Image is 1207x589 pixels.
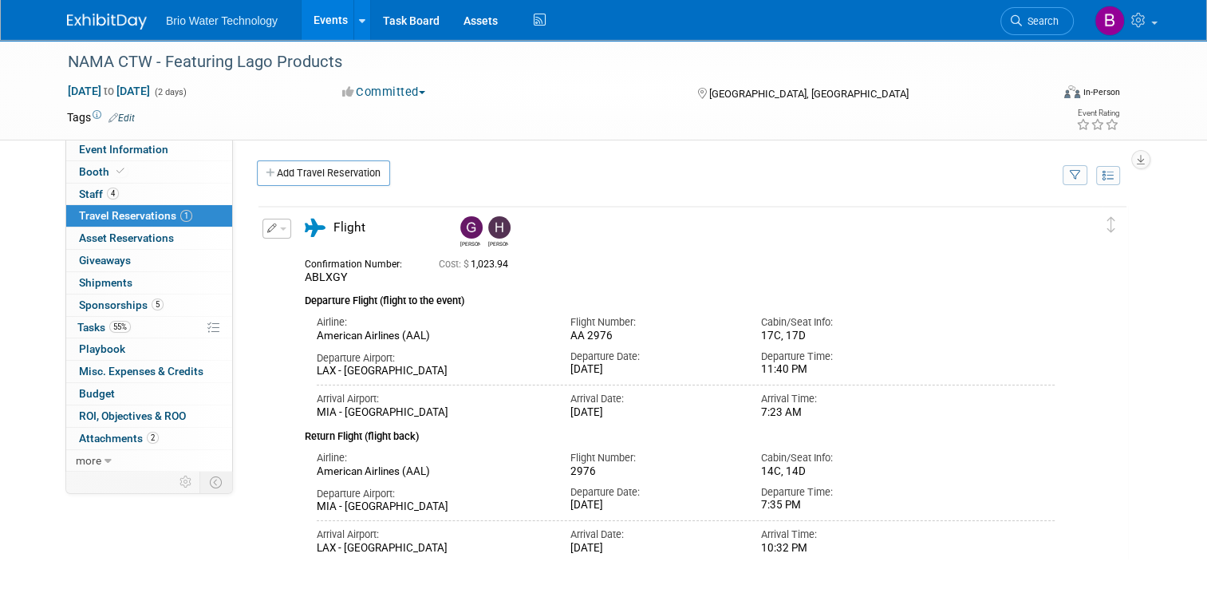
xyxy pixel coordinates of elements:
[761,542,928,555] div: 10:32 PM
[439,259,515,270] span: 1,023.94
[66,139,232,160] a: Event Information
[570,499,737,512] div: [DATE]
[147,432,159,444] span: 2
[1022,15,1059,27] span: Search
[305,420,1055,445] div: Return Flight (flight back)
[79,231,174,244] span: Asset Reservations
[570,528,737,542] div: Arrival Date:
[761,465,928,478] div: 14C, 14D
[761,330,928,342] div: 17C, 17D
[79,409,186,422] span: ROI, Objectives & ROO
[317,465,546,479] div: American Airlines (AAL)
[66,227,232,249] a: Asset Reservations
[79,143,168,156] span: Event Information
[305,271,348,283] span: ABLXGY
[761,406,928,420] div: 7:23 AM
[1070,171,1081,181] i: Filter by Traveler
[79,387,115,400] span: Budget
[153,87,187,97] span: (2 days)
[456,216,484,247] div: Giancarlo Barzotti
[460,239,480,247] div: Giancarlo Barzotti
[761,350,928,364] div: Departure Time:
[570,406,737,420] div: [DATE]
[305,219,325,237] i: Flight
[488,216,511,239] img: Harry Mesak
[67,14,147,30] img: ExhibitDay
[761,528,928,542] div: Arrival Time:
[66,361,232,382] a: Misc. Expenses & Credits
[108,113,135,124] a: Edit
[570,330,737,343] div: AA 2976
[761,363,928,377] div: 11:40 PM
[317,528,546,542] div: Arrival Airport:
[317,392,546,406] div: Arrival Airport:
[484,216,512,247] div: Harry Mesak
[79,209,192,222] span: Travel Reservations
[317,500,546,514] div: MIA - [GEOGRAPHIC_DATA]
[305,285,1055,309] div: Departure Flight (flight to the event)
[317,487,546,501] div: Departure Airport:
[570,363,737,377] div: [DATE]
[76,454,101,467] span: more
[257,160,390,186] a: Add Travel Reservation
[488,239,508,247] div: Harry Mesak
[66,338,232,360] a: Playbook
[79,298,164,311] span: Sponsorships
[317,330,546,343] div: American Airlines (AAL)
[761,451,928,465] div: Cabin/Seat Info:
[1076,109,1119,117] div: Event Rating
[66,405,232,427] a: ROI, Objectives & ROO
[79,165,128,178] span: Booth
[570,542,737,555] div: [DATE]
[79,432,159,445] span: Attachments
[152,298,164,310] span: 5
[66,161,232,183] a: Booth
[964,83,1120,107] div: Event Format
[180,210,192,222] span: 1
[337,84,432,101] button: Committed
[317,542,546,555] div: LAX - [GEOGRAPHIC_DATA]
[66,184,232,205] a: Staff4
[66,205,232,227] a: Travel Reservations1
[77,321,131,334] span: Tasks
[317,315,546,330] div: Airline:
[66,272,232,294] a: Shipments
[761,392,928,406] div: Arrival Time:
[570,315,737,330] div: Flight Number:
[79,276,132,289] span: Shipments
[107,188,119,200] span: 4
[317,365,546,378] div: LAX - [GEOGRAPHIC_DATA]
[761,499,928,512] div: 7:35 PM
[67,84,151,98] span: [DATE] [DATE]
[172,472,200,492] td: Personalize Event Tab Strip
[67,109,135,125] td: Tags
[66,428,232,449] a: Attachments2
[761,315,928,330] div: Cabin/Seat Info:
[200,472,233,492] td: Toggle Event Tabs
[305,254,415,271] div: Confirmation Number:
[116,167,124,176] i: Booth reservation complete
[570,465,737,479] div: 2976
[460,216,483,239] img: Giancarlo Barzotti
[66,317,232,338] a: Tasks55%
[109,321,131,333] span: 55%
[79,342,125,355] span: Playbook
[333,220,365,235] span: Flight
[66,450,232,472] a: more
[570,350,737,364] div: Departure Date:
[1064,85,1080,98] img: Format-Inperson.png
[317,406,546,420] div: MIA - [GEOGRAPHIC_DATA]
[761,485,928,500] div: Departure Time:
[1000,7,1074,35] a: Search
[570,451,737,465] div: Flight Number:
[570,485,737,500] div: Departure Date:
[570,392,737,406] div: Arrival Date:
[317,451,546,465] div: Airline:
[66,294,232,316] a: Sponsorships5
[1107,217,1115,233] i: Click and drag to move item
[79,188,119,200] span: Staff
[79,254,131,267] span: Giveaways
[66,250,232,271] a: Giveaways
[1083,86,1120,98] div: In-Person
[101,85,116,97] span: to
